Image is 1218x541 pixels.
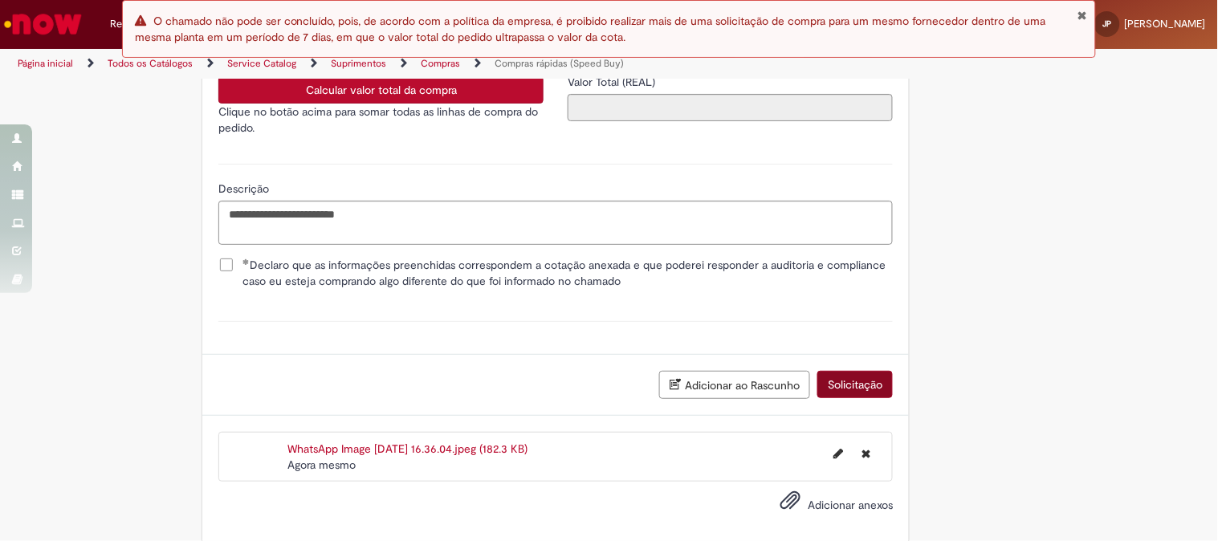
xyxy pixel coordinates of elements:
button: Adicionar anexos [776,486,805,523]
span: O chamado não pode ser concluído, pois, de acordo com a política da empresa, é proibido realizar ... [135,14,1046,44]
span: [PERSON_NAME] [1125,17,1206,31]
ul: Trilhas de página [12,49,800,79]
button: Excluir WhatsApp Image 2025-08-27 at 16.36.04.jpeg [852,441,880,466]
span: Agora mesmo [287,458,356,472]
button: Solicitação [817,371,893,398]
a: Página inicial [18,57,73,70]
a: Todos os Catálogos [108,57,193,70]
button: Fechar Notificação [1077,9,1087,22]
img: ServiceNow [2,8,84,40]
p: Clique no botão acima para somar todas as linhas de compra do pedido. [218,104,544,136]
button: Editar nome de arquivo WhatsApp Image 2025-08-27 at 16.36.04.jpeg [824,441,853,466]
textarea: Descrição [218,201,893,244]
span: JP [1103,18,1112,29]
a: WhatsApp Image [DATE] 16.36.04.jpeg (182.3 KB) [287,441,528,456]
span: Requisições [110,16,166,32]
button: Adicionar ao Rascunho [659,371,810,399]
span: Obrigatório Preenchido [242,258,250,265]
span: Descrição [218,181,272,196]
span: Declaro que as informações preenchidas correspondem a cotação anexada e que poderei responder a a... [242,257,893,289]
span: Adicionar anexos [808,498,893,512]
time: 27/08/2025 16:36:41 [287,458,356,472]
